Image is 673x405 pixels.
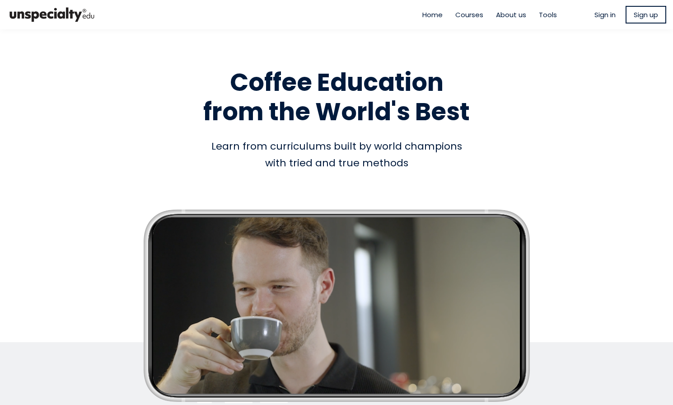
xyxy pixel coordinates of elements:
[79,68,594,127] h1: Coffee Education from the World's Best
[7,4,97,26] img: bc390a18feecddb333977e298b3a00a1.png
[79,138,594,172] div: Learn from curriculums built by world champions with tried and true methods
[496,9,526,20] a: About us
[422,9,443,20] a: Home
[594,9,616,20] a: Sign in
[634,9,658,20] span: Sign up
[455,9,483,20] a: Courses
[539,9,557,20] a: Tools
[626,6,666,24] a: Sign up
